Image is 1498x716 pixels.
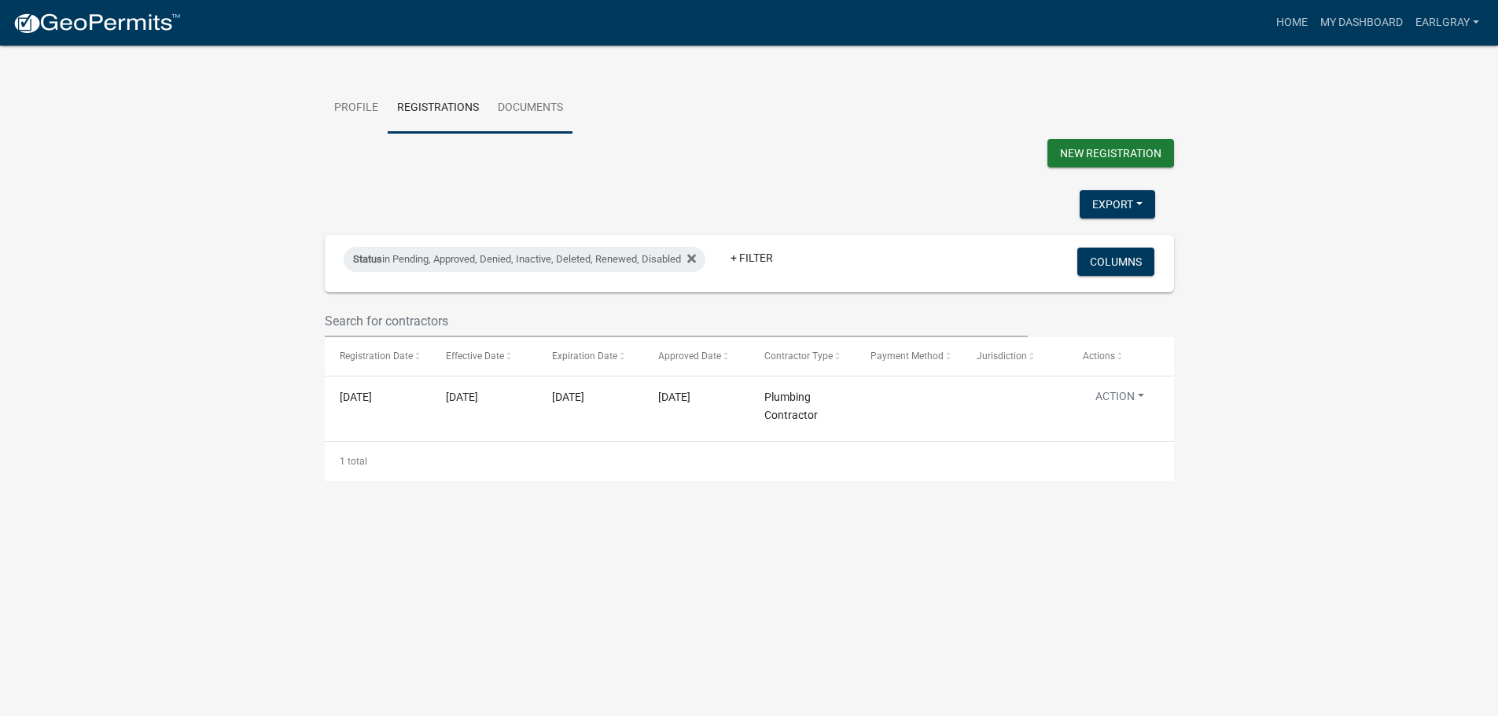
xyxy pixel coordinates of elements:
[340,391,372,403] span: 03/10/2025
[552,391,584,403] span: 03/11/2026
[856,337,962,375] datatable-header-cell: Payment Method
[643,337,749,375] datatable-header-cell: Approved Date
[537,337,643,375] datatable-header-cell: Expiration Date
[446,391,478,403] span: 03/11/2025
[1409,8,1485,38] a: earlgray
[977,351,1027,362] span: Jurisdiction
[1083,388,1157,411] button: Action
[344,247,705,272] div: in Pending, Approved, Denied, Inactive, Deleted, Renewed, Disabled
[552,351,617,362] span: Expiration Date
[488,83,572,134] a: Documents
[340,351,413,362] span: Registration Date
[1068,337,1174,375] datatable-header-cell: Actions
[764,351,833,362] span: Contractor Type
[325,83,388,134] a: Profile
[658,351,721,362] span: Approved Date
[764,391,818,421] span: Plumbing Contractor
[658,391,690,403] span: 03/11/2025
[962,337,1068,375] datatable-header-cell: Jurisdiction
[1080,190,1155,218] button: Export
[325,337,431,375] datatable-header-cell: Registration Date
[1270,8,1314,38] a: Home
[325,305,1029,337] input: Search for contractors
[1047,139,1174,167] button: New Registration
[353,253,382,265] span: Status
[1314,8,1409,38] a: My Dashboard
[325,442,1174,481] div: 1 total
[446,351,504,362] span: Effective Date
[1077,248,1154,276] button: Columns
[1047,139,1174,171] wm-modal-confirm: New Contractor Registration
[870,351,944,362] span: Payment Method
[431,337,537,375] datatable-header-cell: Effective Date
[1083,351,1115,362] span: Actions
[718,244,786,272] a: + Filter
[388,83,488,134] a: Registrations
[749,337,856,375] datatable-header-cell: Contractor Type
